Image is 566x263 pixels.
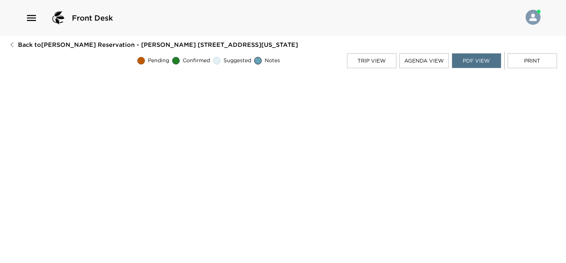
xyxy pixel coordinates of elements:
span: Suggested [220,57,248,64]
button: PDF View [452,53,501,68]
span: Front Desk [72,13,113,23]
img: User [526,10,541,25]
iframe: Trip PDF [9,73,557,256]
button: Back to[PERSON_NAME] Reservation - [PERSON_NAME] [STREET_ADDRESS][US_STATE] [9,40,298,49]
span: Notes [262,57,277,64]
span: Back to [PERSON_NAME] Reservation - [PERSON_NAME] [STREET_ADDRESS][US_STATE] [18,40,298,49]
span: Confirmed [180,57,207,64]
p: [DATE] - [DATE] [9,55,69,66]
button: Trip View [347,53,396,68]
img: logo [49,9,67,27]
button: Agenda View [399,53,449,68]
button: Print [508,53,557,68]
span: Pending [145,57,166,64]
